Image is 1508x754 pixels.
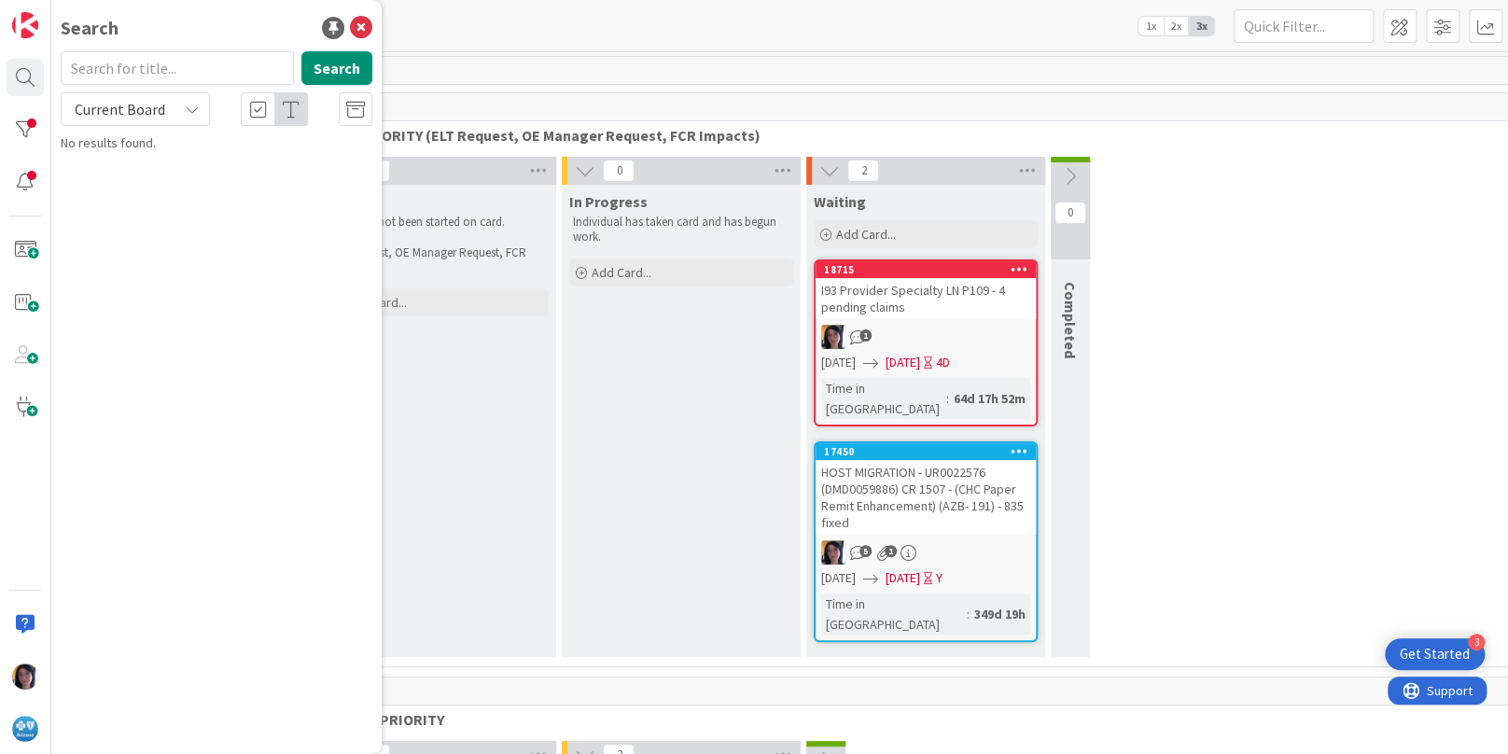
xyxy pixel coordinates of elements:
[569,192,648,211] span: In Progress
[821,568,856,588] span: [DATE]
[821,325,845,349] img: TC
[847,160,879,182] span: 2
[61,14,119,42] div: Search
[816,443,1036,535] div: 17450HOST MIGRATION - UR0022576 (DMD0059886) CR 1507 - (CHC Paper Remit Enhancement) (AZB- 191) -...
[946,388,949,409] span: :
[61,133,372,153] div: No results found.
[885,545,897,557] span: 1
[886,568,920,588] span: [DATE]
[949,388,1030,409] div: 64d 17h 52m
[821,540,845,565] img: TC
[859,329,872,342] span: 1
[1468,634,1485,650] div: 3
[12,663,38,690] img: TC
[816,540,1036,565] div: TC
[1385,638,1485,670] div: Open Get Started checklist, remaining modules: 3
[824,445,1036,458] div: 17450
[816,460,1036,535] div: HOST MIGRATION - UR0022576 (DMD0059886) CR 1507 - (CHC Paper Remit Enhancement) (AZB- 191) - 835 ...
[12,716,38,742] img: avatar
[75,100,165,119] span: Current Board
[821,378,946,419] div: Time in [GEOGRAPHIC_DATA]
[814,441,1038,642] a: 17450HOST MIGRATION - UR0022576 (DMD0059886) CR 1507 - (CHC Paper Remit Enhancement) (AZB- 191) -...
[814,192,866,211] span: Waiting
[936,568,942,588] div: Y
[936,353,950,372] div: 4D
[970,604,1030,624] div: 349d 19h
[814,259,1038,426] a: 18715I93 Provider Specialty LN P109 - 4 pending claimsTC[DATE][DATE]4DTime in [GEOGRAPHIC_DATA]:6...
[967,604,970,624] span: :
[328,245,545,276] p: ELT Request, OE Manager Request, FCR Impacts
[1234,9,1374,43] input: Quick Filter...
[1061,282,1080,358] span: Completed
[573,215,789,245] p: Individual has taken card and has begun work.
[1138,17,1164,35] span: 1x
[886,353,920,372] span: [DATE]
[859,545,872,557] span: 5
[816,443,1036,460] div: 17450
[816,261,1036,319] div: 18715I93 Provider Specialty LN P109 - 4 pending claims
[592,264,651,281] span: Add Card...
[1400,645,1470,663] div: Get Started
[328,215,545,230] p: Work has not been started on card.
[816,261,1036,278] div: 18715
[836,226,896,243] span: Add Card...
[39,3,85,25] span: Support
[1189,17,1214,35] span: 3x
[824,263,1036,276] div: 18715
[816,325,1036,349] div: TC
[61,51,294,85] input: Search for title...
[821,593,967,635] div: Time in [GEOGRAPHIC_DATA]
[1054,202,1086,224] span: 0
[816,278,1036,319] div: I93 Provider Specialty LN P109 - 4 pending claims
[1164,17,1189,35] span: 2x
[821,353,856,372] span: [DATE]
[301,51,372,85] button: Search
[603,160,635,182] span: 0
[12,12,38,38] img: Visit kanbanzone.com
